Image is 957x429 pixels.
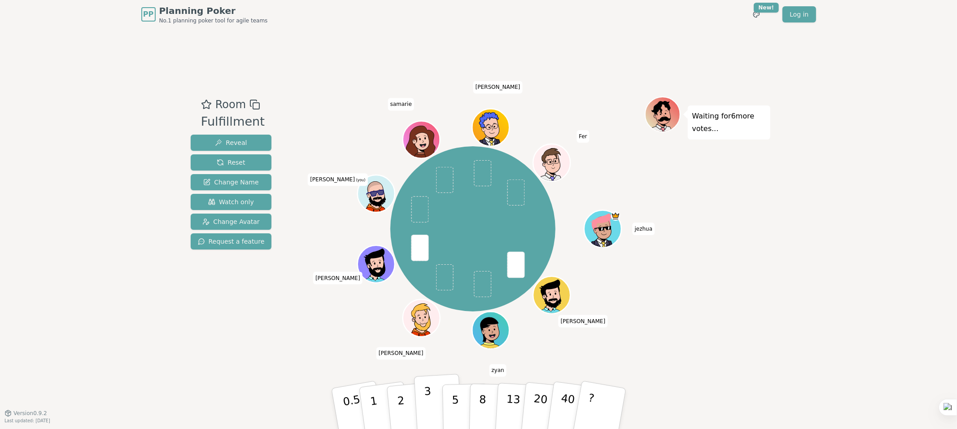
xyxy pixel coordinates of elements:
span: Click to change your name [559,315,608,328]
span: Click to change your name [577,130,590,143]
button: Change Name [191,174,272,190]
button: New! [748,6,765,22]
div: New! [754,3,779,13]
span: Click to change your name [633,223,655,235]
span: Reveal [215,138,247,147]
span: Click to change your name [308,173,367,186]
span: Room [215,96,246,113]
button: Watch only [191,194,272,210]
button: Reveal [191,135,272,151]
span: Click to change your name [376,347,426,359]
span: Request a feature [198,237,265,246]
span: Planning Poker [159,4,268,17]
span: Click to change your name [388,98,414,110]
button: Request a feature [191,233,272,250]
span: Last updated: [DATE] [4,418,50,423]
span: (you) [355,178,366,182]
span: Click to change your name [489,364,506,377]
span: Click to change your name [313,272,363,285]
button: Change Avatar [191,214,272,230]
p: Waiting for 6 more votes... [692,110,766,135]
span: Watch only [208,197,254,206]
div: Fulfillment [201,113,265,131]
span: Click to change your name [473,81,523,93]
span: PP [143,9,153,20]
span: No.1 planning poker tool for agile teams [159,17,268,24]
a: PPPlanning PokerNo.1 planning poker tool for agile teams [141,4,268,24]
span: Change Name [203,178,258,187]
button: Reset [191,154,272,171]
span: jezhua is the host [611,211,621,221]
button: Click to change your avatar [358,176,393,211]
button: Add as favourite [201,96,212,113]
span: Reset [217,158,245,167]
span: Change Avatar [202,217,260,226]
button: Version0.9.2 [4,410,47,417]
span: Version 0.9.2 [13,410,47,417]
a: Log in [782,6,816,22]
